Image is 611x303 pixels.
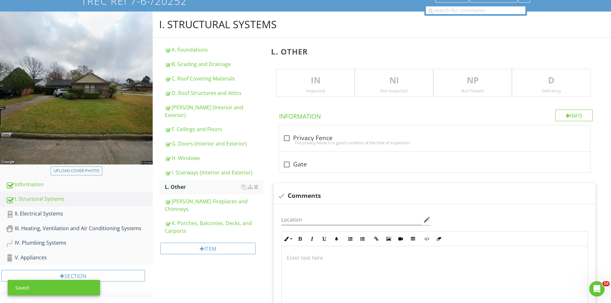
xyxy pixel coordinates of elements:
[423,216,431,223] i: edit
[434,74,512,87] p: NP
[271,47,601,56] h3: L. Other
[281,215,422,225] input: Location
[370,233,382,245] button: Insert Link (Ctrl+K)
[395,233,407,245] button: Insert Video
[356,233,369,245] button: Unordered List
[51,166,102,175] button: Upload cover photo
[165,75,263,82] div: C. Roof Covering Materials
[165,46,263,54] div: A. Foundations
[165,169,263,176] div: I. Stairways (Interior and Exterior)
[330,233,343,245] button: Colors
[355,74,433,87] p: NI
[276,88,354,93] div: Inspected
[420,233,433,245] button: Code View
[1,270,145,282] div: Section
[6,254,153,262] div: V. Appliances
[294,233,306,245] button: Bold (Ctrl+B)
[165,154,263,162] div: H. Windows
[434,88,512,93] div: Not Present
[6,181,153,189] div: Information
[8,280,100,295] div: Saved!
[433,233,445,245] button: Clear Formatting
[165,89,263,97] div: D. Roof Structures and Attics
[165,198,263,213] div: [PERSON_NAME] Fireplaces and Chimneys
[318,233,330,245] button: Underline (Ctrl+U)
[165,125,263,133] div: F. Ceilings and Floors
[344,233,356,245] button: Ordered List
[602,281,610,286] span: 10
[6,239,153,247] div: IV. Plumbing Systems
[407,233,419,245] button: Insert Table
[6,224,153,233] div: III. Heating, Ventilation and Air Conditioning Systems
[555,110,593,121] div: Info
[512,88,590,93] div: Deficiency
[6,195,153,203] div: I. Structural Systems
[283,140,586,145] div: The privacy fence is in good condtion at the time of inspection.
[306,233,318,245] button: Italic (Ctrl+I)
[282,233,294,245] button: Inline Style
[165,140,263,147] div: G. Doors (Interior and Exterior)
[165,104,263,119] div: [PERSON_NAME] (Interior and Exterior)
[512,74,590,87] p: D
[165,60,263,68] div: B. Grading and Drainage
[426,6,525,14] input: search for comments
[355,88,433,93] div: Not Inspected
[276,74,354,87] p: IN
[589,281,605,297] iframe: Intercom live chat
[54,168,99,174] div: Upload cover photo
[279,110,593,121] h4: Information
[160,243,256,254] div: Item
[6,210,153,218] div: II. Electrical Systems
[165,183,263,191] div: L. Other
[165,219,263,235] div: K. Porches, Balconies, Decks, and Carports
[159,18,277,31] div: I. Structural Systems
[382,233,395,245] button: Insert Image (Ctrl+P)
